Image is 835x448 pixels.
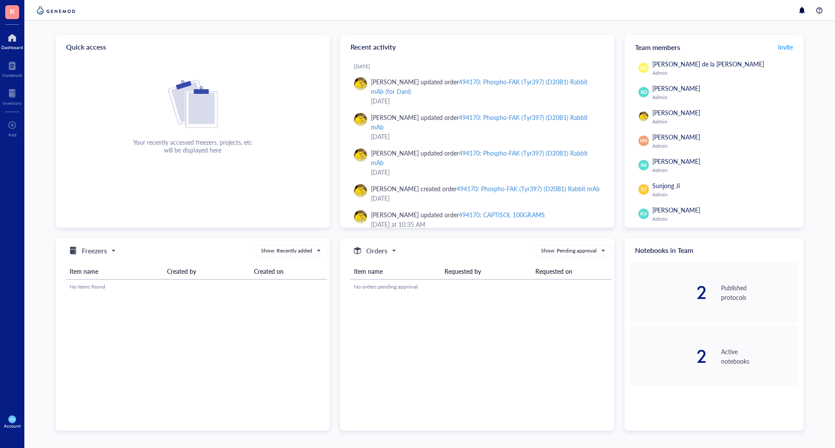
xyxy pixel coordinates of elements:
div: [DATE] [371,96,600,106]
span: KV [640,210,647,218]
div: [PERSON_NAME] updated order [371,113,600,132]
div: Dashboard [1,45,23,50]
img: da48f3c6-a43e-4a2d-aade-5eac0d93827f.jpeg [639,112,648,121]
div: 494170: Phospho-FAK (Tyr397) (D20B1) Rabbit mAb (for Dani) [371,77,588,96]
div: 2 [630,348,707,365]
a: [PERSON_NAME] created order494170: Phospho-FAK (Tyr397) (D20B1) Rabbit mAb[DATE] [347,180,607,206]
img: da48f3c6-a43e-4a2d-aade-5eac0d93827f.jpeg [354,210,367,223]
th: Created by [164,263,250,279]
div: No items found [70,283,324,291]
img: da48f3c6-a43e-4a2d-aade-5eac0d93827f.jpeg [354,184,367,197]
a: Inventory [3,86,22,106]
h5: Freezers [82,246,107,256]
div: Admin [652,216,795,222]
div: Team members [625,35,804,59]
div: [DATE] [371,132,600,141]
div: Admin [652,70,795,76]
div: Admin [652,167,795,174]
img: da48f3c6-a43e-4a2d-aade-5eac0d93827f.jpeg [354,113,367,126]
a: [PERSON_NAME] updated order494170: Phospho-FAK (Tyr397) (D20B1) Rabbit mAb (for Dani)[DATE] [347,73,607,109]
div: [PERSON_NAME] updated order [371,210,545,219]
a: Notebook [2,59,22,78]
img: Cf+DiIyRRx+BTSbnYhsZzE9to3+AfuhVxcka4spAAAAAElFTkSuQmCC [168,80,217,128]
th: Requested on [532,263,611,279]
a: [PERSON_NAME] updated order494170: Phospho-FAK (Tyr397) (D20B1) Rabbit mAb[DATE] [347,145,607,180]
th: Created on [250,263,327,279]
div: Show: Recently added [261,247,312,255]
span: DD [640,64,647,71]
div: Recent activity [340,35,614,59]
a: [PERSON_NAME] updated order494170: CAPTISOL 100GRAMS[DATE] at 10:35 AM [347,206,607,232]
span: [PERSON_NAME] [652,108,700,117]
a: [PERSON_NAME] updated order494170: Phospho-FAK (Tyr397) (D20B1) Rabbit mAb[DATE] [347,109,607,145]
span: Invite [778,43,793,51]
div: No orders pending approval [354,283,608,291]
th: Requested by [441,263,531,279]
div: [PERSON_NAME] updated order [371,77,600,96]
span: [PERSON_NAME] [652,157,700,166]
span: [PERSON_NAME] [652,84,700,93]
div: 2 [630,284,707,301]
div: 494170: Phospho-FAK (Tyr397) (D20B1) Rabbit mAb [371,113,588,131]
div: [PERSON_NAME] updated order [371,148,600,167]
th: Item name [66,263,164,279]
span: K [10,6,15,17]
span: [PERSON_NAME] de la [PERSON_NAME] [652,60,764,68]
button: Invite [778,40,793,54]
div: Notebook [2,73,22,78]
div: [DATE] [371,167,600,177]
span: SJ [641,186,646,193]
div: 494170: Phospho-FAK (Tyr397) (D20B1) Rabbit mAb [371,149,588,167]
div: Admin [652,118,795,125]
div: Published protocols [721,283,798,302]
div: Admin [652,94,795,101]
div: [DATE] [354,63,607,70]
h5: Orders [366,246,387,256]
img: da48f3c6-a43e-4a2d-aade-5eac0d93827f.jpeg [354,149,367,162]
div: Active notebooks [721,347,798,366]
th: Item name [351,263,441,279]
span: [PERSON_NAME] [652,206,700,214]
div: Quick access [56,35,330,59]
div: Your recently accessed freezers, projects, etc will be displayed here [133,138,252,154]
a: Dashboard [1,31,23,50]
div: 494170: Phospho-FAK (Tyr397) (D20B1) Rabbit mAb [457,184,599,193]
img: da48f3c6-a43e-4a2d-aade-5eac0d93827f.jpeg [354,77,367,90]
div: Inventory [3,100,22,106]
span: Sunjong Ji [652,181,680,190]
span: KW [10,418,14,421]
div: Admin [652,143,795,149]
span: JW [640,162,647,169]
div: Show: Pending approval [541,247,597,255]
div: Notebooks in Team [625,238,804,262]
span: DM [640,138,647,144]
div: Account [4,423,21,428]
img: genemod-logo [35,5,77,16]
div: 494170: CAPTISOL 100GRAMS [459,210,544,219]
div: Admin [652,191,795,198]
div: Add [8,132,17,137]
div: [PERSON_NAME] created order [371,184,600,193]
div: [DATE] [371,193,600,203]
span: [PERSON_NAME] [652,133,700,141]
span: RD [640,89,647,96]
